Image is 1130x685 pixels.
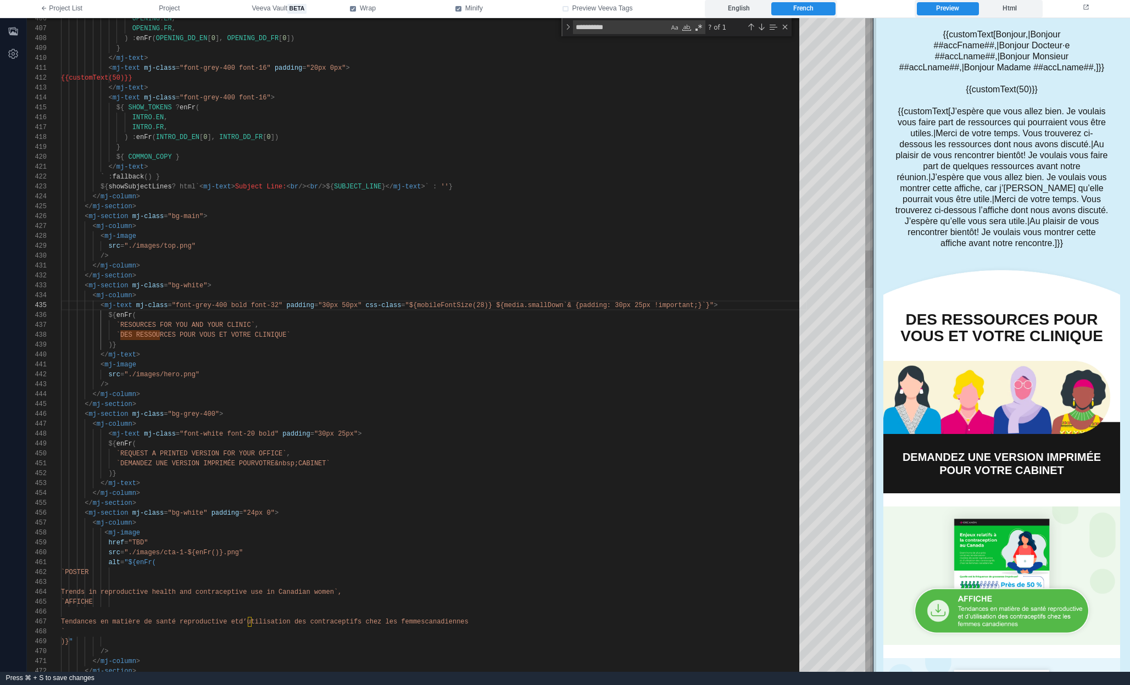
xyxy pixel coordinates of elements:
[93,203,132,210] span: mj-section
[136,133,152,141] span: enFr
[27,122,47,132] div: 417
[219,410,223,418] span: >
[104,302,132,309] span: mj-text
[27,300,47,310] div: 435
[101,183,108,191] span: ${
[27,172,47,182] div: 422
[160,15,164,23] span: .
[132,499,136,507] span: >
[88,410,128,418] span: mj-section
[287,35,294,42] span: ])
[136,489,140,497] span: >
[199,133,203,141] span: [
[85,282,88,289] span: <
[235,183,287,191] span: Subject Line:
[10,488,247,626] img: AFFICHE Tendances en matière de santé reproductive et d’utilisation des contraceptifs chez les fe...
[108,311,116,319] span: ${
[97,519,132,527] span: mj-column
[124,242,196,250] span: "./images/top.png"
[88,509,128,517] span: mj-section
[757,23,766,31] div: Next Match (Enter)
[144,173,152,181] span: ()
[27,528,47,538] div: 458
[27,271,47,281] div: 432
[113,64,140,72] span: mj-text
[93,400,132,408] span: mj-section
[93,262,101,270] span: </
[180,94,271,102] span: "font-grey-400 font-16"
[27,320,47,330] div: 437
[116,143,120,151] span: }
[27,202,47,211] div: 425
[132,311,136,319] span: (
[704,300,705,310] textarea: Editor content;Press Alt+F1 for Accessibility Options.
[164,15,171,23] span: EN
[286,450,290,458] span: ,
[144,64,176,72] span: mj-class
[101,381,108,388] span: />
[215,35,223,42] span: ],
[101,232,104,240] span: <
[27,251,47,261] div: 430
[132,25,160,32] span: OPENING
[164,410,168,418] span: =
[132,272,136,280] span: >
[132,282,164,289] span: mj-class
[27,162,47,172] div: 421
[136,193,140,201] span: >
[255,460,330,467] span: VOTRE&nbsp;CABINET`
[747,23,755,31] div: Previous Match (⇧Enter)
[85,203,92,210] span: </
[211,35,215,42] span: 0
[156,114,164,121] span: EN
[207,35,211,42] span: [
[27,380,47,389] div: 443
[108,163,116,171] span: </
[27,419,47,429] div: 447
[156,35,208,42] span: OPENING_DD_EN
[314,430,358,438] span: "30px 25px"
[707,2,771,15] label: English
[27,192,47,202] div: 424
[156,133,199,141] span: INTRO_DD_EN
[310,430,314,438] span: =
[271,133,279,141] span: ])
[132,35,136,42] span: :
[93,519,97,527] span: <
[156,173,160,181] span: }
[108,440,116,448] span: ${
[334,183,381,191] span: SUBJECT_LINE
[128,153,171,161] span: COMMON_COPY
[101,480,108,487] span: </
[136,391,140,398] span: >
[207,133,215,141] span: ],
[132,213,164,220] span: mj-class
[449,183,453,191] span: }
[180,430,279,438] span: "font-white font-20 bold"
[563,18,573,36] div: Toggle Replace
[24,432,233,459] div: DEMANDEZ UNE VERSION IMPRIMÉE POUR VOTRE CABINET
[164,124,168,131] span: ,
[93,272,132,280] span: mj-section
[27,43,47,53] div: 409
[97,222,132,230] span: mj-column
[164,509,168,517] span: =
[176,153,180,161] span: }
[239,509,243,517] span: =
[707,20,745,34] div: ? of 1
[180,64,271,72] span: "font-grey-400 font-16"
[27,350,47,360] div: 440
[27,93,47,103] div: 414
[27,488,47,498] div: 454
[172,183,176,191] span: ?
[27,261,47,271] div: 431
[22,88,235,230] span: {{customText[J’espère que vous allez bien. Je voulais vous faire part de ressources qui pourraien...
[132,292,136,299] span: >
[27,508,47,518] div: 456
[252,4,307,14] span: Veeva Vault
[132,440,136,448] span: (
[282,430,310,438] span: padding
[176,104,180,112] span: ?
[441,183,448,191] span: ''
[302,64,306,72] span: =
